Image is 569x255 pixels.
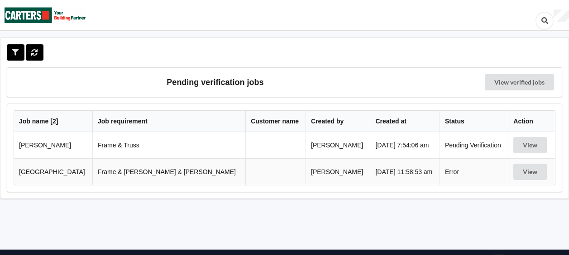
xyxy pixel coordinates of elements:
th: Job requirement [92,111,245,132]
td: [DATE] 11:58:53 am [370,158,439,185]
td: [PERSON_NAME] [306,158,370,185]
td: [PERSON_NAME] [14,132,92,158]
th: Created at [370,111,439,132]
a: View verified jobs [485,74,554,90]
th: Status [440,111,508,132]
th: Created by [306,111,370,132]
th: Action [508,111,555,132]
td: Error [440,158,508,185]
td: Pending Verification [440,132,508,158]
td: [GEOGRAPHIC_DATA] [14,158,92,185]
button: View [513,137,547,153]
div: User Profile [554,9,569,22]
a: View [513,142,549,149]
th: Job name [ 2 ] [14,111,92,132]
td: [PERSON_NAME] [306,132,370,158]
button: View [513,164,547,180]
th: Customer name [245,111,306,132]
a: View [513,168,549,175]
td: Frame & Truss [92,132,245,158]
img: Carters [5,0,86,30]
h3: Pending verification jobs [14,74,417,90]
td: [DATE] 7:54:06 am [370,132,439,158]
td: Frame & [PERSON_NAME] & [PERSON_NAME] [92,158,245,185]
